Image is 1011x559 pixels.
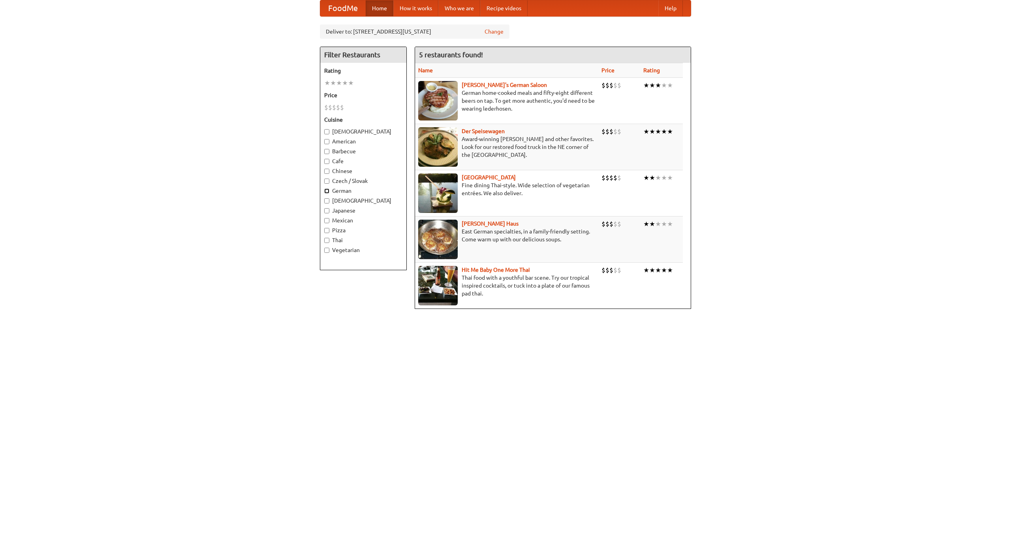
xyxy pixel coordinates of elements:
li: $ [601,220,605,228]
label: Mexican [324,216,402,224]
li: $ [609,220,613,228]
a: How it works [393,0,438,16]
li: ★ [667,81,673,90]
li: ★ [661,173,667,182]
input: Mexican [324,218,329,223]
li: ★ [667,173,673,182]
li: ★ [661,220,667,228]
li: $ [613,266,617,275]
li: $ [617,173,621,182]
li: ★ [643,266,649,275]
label: Pizza [324,226,402,234]
li: ★ [667,266,673,275]
a: FoodMe [320,0,366,16]
li: ★ [655,127,661,136]
input: [DEMOGRAPHIC_DATA] [324,129,329,134]
li: $ [609,266,613,275]
li: ★ [661,127,667,136]
li: ★ [643,81,649,90]
li: ★ [649,173,655,182]
li: ★ [667,220,673,228]
li: $ [601,173,605,182]
li: ★ [348,79,354,87]
a: Name [418,67,433,73]
li: $ [328,103,332,112]
li: ★ [661,81,667,90]
li: ★ [649,127,655,136]
a: [PERSON_NAME] Haus [462,220,519,227]
a: Home [366,0,393,16]
input: Vegetarian [324,248,329,253]
li: ★ [655,266,661,275]
input: Chinese [324,169,329,174]
input: Pizza [324,228,329,233]
img: babythai.jpg [418,266,458,305]
h5: Price [324,91,402,99]
li: $ [605,266,609,275]
li: $ [605,173,609,182]
img: esthers.jpg [418,81,458,120]
li: ★ [649,220,655,228]
p: Award-winning [PERSON_NAME] and other favorites. Look for our restored food truck in the NE corne... [418,135,595,159]
li: $ [617,127,621,136]
li: $ [324,103,328,112]
li: $ [617,81,621,90]
input: Japanese [324,208,329,213]
li: ★ [661,266,667,275]
li: ★ [342,79,348,87]
label: Cafe [324,157,402,165]
a: [PERSON_NAME]'s German Saloon [462,82,547,88]
p: East German specialties, in a family-friendly setting. Come warm up with our delicious soups. [418,228,595,243]
li: $ [609,173,613,182]
div: Deliver to: [STREET_ADDRESS][US_STATE] [320,24,509,39]
label: American [324,137,402,145]
li: $ [613,173,617,182]
li: ★ [655,173,661,182]
img: speisewagen.jpg [418,127,458,167]
li: $ [332,103,336,112]
li: $ [617,220,621,228]
li: $ [336,103,340,112]
li: $ [605,220,609,228]
input: German [324,188,329,194]
li: ★ [655,220,661,228]
li: ★ [649,81,655,90]
li: ★ [643,173,649,182]
input: Thai [324,238,329,243]
li: $ [609,127,613,136]
li: $ [601,266,605,275]
a: [GEOGRAPHIC_DATA] [462,174,516,181]
li: ★ [667,127,673,136]
input: [DEMOGRAPHIC_DATA] [324,198,329,203]
li: ★ [655,81,661,90]
li: $ [617,266,621,275]
li: $ [605,127,609,136]
label: Czech / Slovak [324,177,402,185]
a: Help [658,0,683,16]
li: $ [601,127,605,136]
input: Barbecue [324,149,329,154]
li: $ [609,81,613,90]
input: American [324,139,329,144]
a: Hit Me Baby One More Thai [462,267,530,273]
p: German home-cooked meals and fifty-eight different beers on tap. To get more authentic, you'd nee... [418,89,595,113]
a: Change [485,28,504,36]
label: Barbecue [324,147,402,155]
p: Fine dining Thai-style. Wide selection of vegetarian entrées. We also deliver. [418,181,595,197]
li: $ [340,103,344,112]
li: ★ [643,220,649,228]
label: [DEMOGRAPHIC_DATA] [324,128,402,136]
img: satay.jpg [418,173,458,213]
img: kohlhaus.jpg [418,220,458,259]
li: $ [613,220,617,228]
h5: Cuisine [324,116,402,124]
label: Thai [324,236,402,244]
li: ★ [336,79,342,87]
a: Price [601,67,614,73]
p: Thai food with a youthful bar scene. Try our tropical inspired cocktails, or tuck into a plate of... [418,274,595,297]
a: Who we are [438,0,480,16]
